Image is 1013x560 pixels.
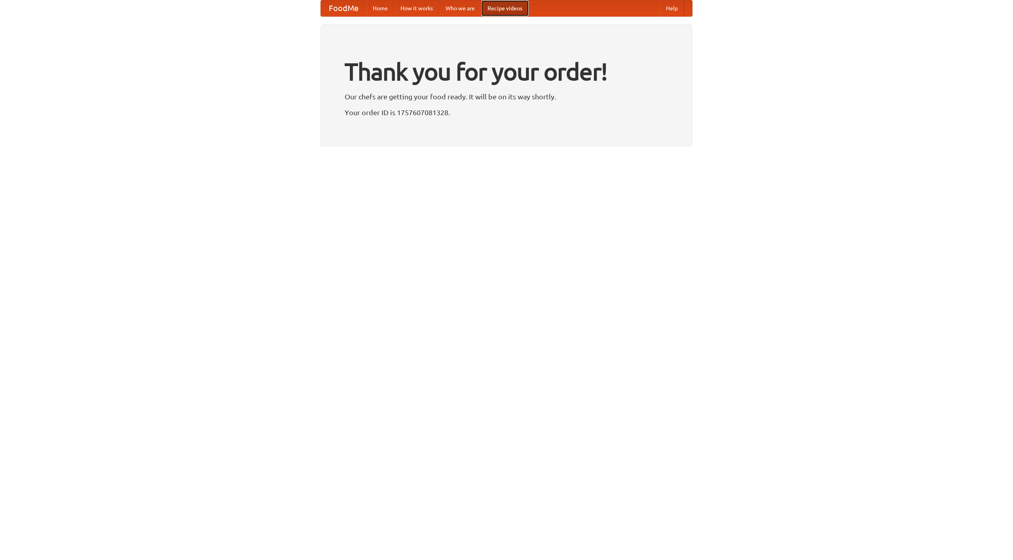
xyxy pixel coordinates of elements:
a: Who we are [439,0,481,16]
p: Your order ID is 1757607081328. [345,106,668,118]
a: How it works [394,0,439,16]
h1: Thank you for your order! [345,53,668,91]
a: FoodMe [321,0,366,16]
a: Help [660,0,684,16]
p: Our chefs are getting your food ready. It will be on its way shortly. [345,91,668,103]
a: Recipe videos [481,0,529,16]
a: Home [366,0,394,16]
